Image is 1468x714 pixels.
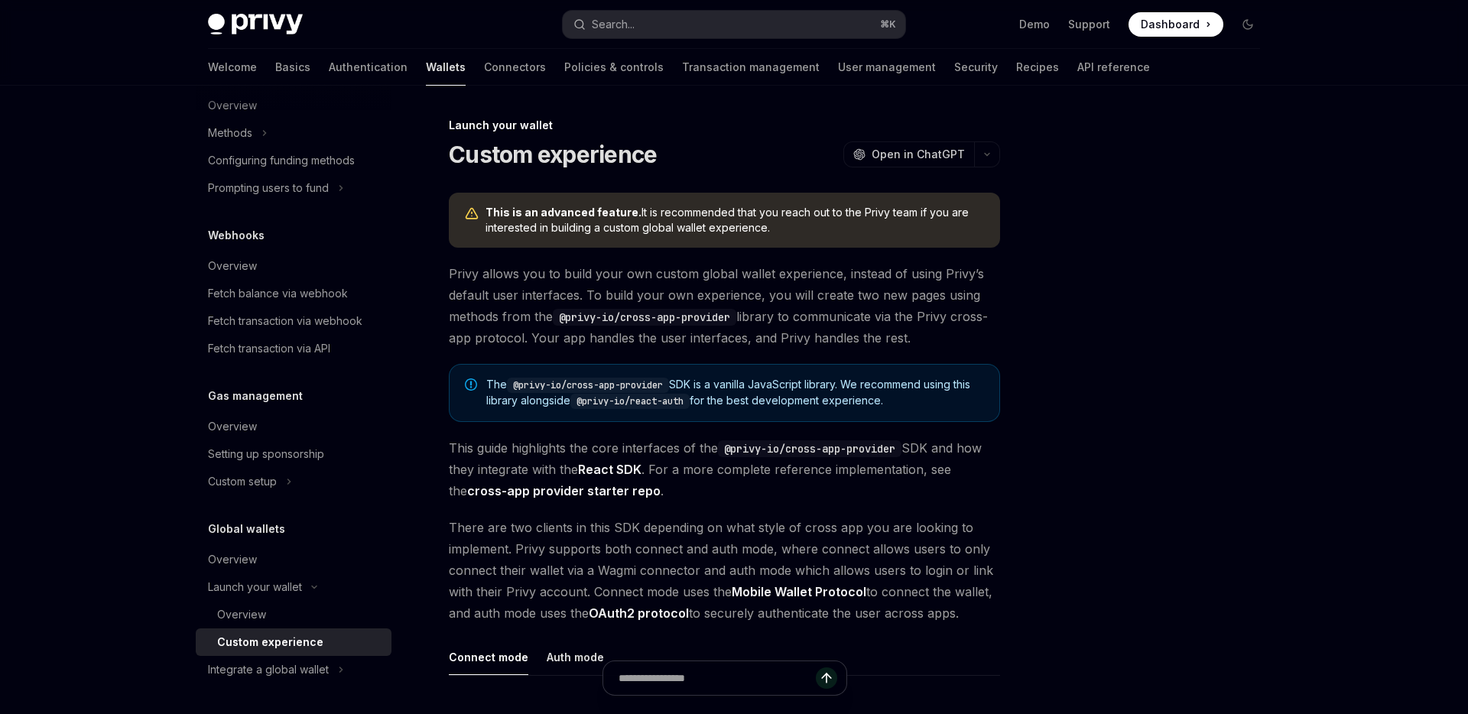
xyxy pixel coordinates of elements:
[484,49,546,86] a: Connectors
[196,147,391,174] a: Configuring funding methods
[426,49,466,86] a: Wallets
[464,206,479,222] svg: Warning
[208,151,355,170] div: Configuring funding methods
[465,378,477,391] svg: Note
[1129,12,1223,37] a: Dashboard
[208,226,265,245] h5: Webhooks
[486,206,641,219] b: This is an advanced feature.
[208,179,329,197] div: Prompting users to fund
[208,124,252,142] div: Methods
[547,639,604,675] button: Auth mode
[563,11,905,38] button: Search...⌘K
[1016,49,1059,86] a: Recipes
[196,440,391,468] a: Setting up sponsorship
[553,309,736,326] code: @privy-io/cross-app-provider
[196,307,391,335] a: Fetch transaction via webhook
[449,141,657,168] h1: Custom experience
[208,312,362,330] div: Fetch transaction via webhook
[217,633,323,651] div: Custom experience
[196,252,391,280] a: Overview
[449,437,1000,501] span: This guide highlights the core interfaces of the SDK and how they integrate with the . For a more...
[449,263,1000,349] span: Privy allows you to build your own custom global wallet experience, instead of using Privy’s defa...
[1236,12,1260,37] button: Toggle dark mode
[208,339,330,358] div: Fetch transaction via API
[208,550,257,569] div: Overview
[208,387,303,405] h5: Gas management
[208,417,257,436] div: Overview
[329,49,408,86] a: Authentication
[732,584,866,600] a: Mobile Wallet Protocol
[954,49,998,86] a: Security
[1141,17,1200,32] span: Dashboard
[208,660,329,679] div: Integrate a global wallet
[196,546,391,573] a: Overview
[564,49,664,86] a: Policies & controls
[208,445,324,463] div: Setting up sponsorship
[718,440,901,457] code: @privy-io/cross-app-provider
[196,601,391,628] a: Overview
[467,483,661,499] a: cross-app provider starter repo
[449,118,1000,133] div: Launch your wallet
[208,49,257,86] a: Welcome
[507,378,669,393] code: @privy-io/cross-app-provider
[1068,17,1110,32] a: Support
[217,605,266,624] div: Overview
[592,15,635,34] div: Search...
[880,18,896,31] span: ⌘ K
[196,628,391,656] a: Custom experience
[589,605,689,622] a: OAuth2 protocol
[208,520,285,538] h5: Global wallets
[208,472,277,491] div: Custom setup
[872,147,965,162] span: Open in ChatGPT
[208,257,257,275] div: Overview
[486,205,985,235] span: It is recommended that you reach out to the Privy team if you are interested in building a custom...
[838,49,936,86] a: User management
[1077,49,1150,86] a: API reference
[208,578,302,596] div: Launch your wallet
[1019,17,1050,32] a: Demo
[486,377,984,409] span: The SDK is a vanilla JavaScript library. We recommend using this library alongside for the best d...
[196,413,391,440] a: Overview
[449,517,1000,624] span: There are two clients in this SDK depending on what style of cross app you are looking to impleme...
[196,335,391,362] a: Fetch transaction via API
[275,49,310,86] a: Basics
[578,462,641,477] strong: React SDK
[570,394,690,409] code: @privy-io/react-auth
[196,280,391,307] a: Fetch balance via webhook
[208,284,348,303] div: Fetch balance via webhook
[208,14,303,35] img: dark logo
[682,49,820,86] a: Transaction management
[843,141,974,167] button: Open in ChatGPT
[449,639,528,675] button: Connect mode
[816,667,837,689] button: Send message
